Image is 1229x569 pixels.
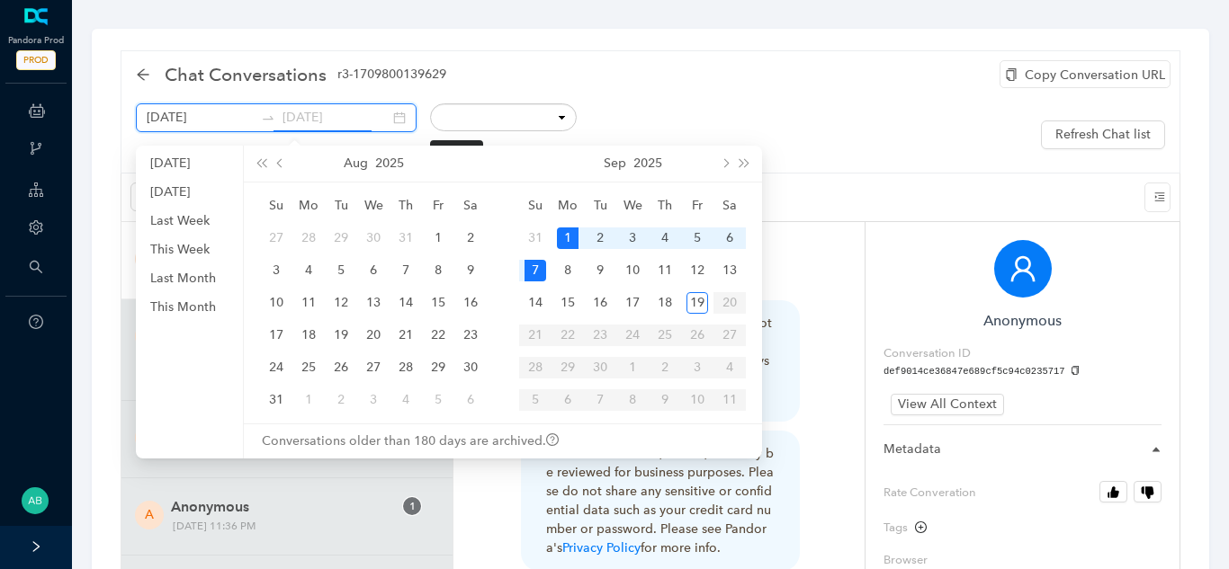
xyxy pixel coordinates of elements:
[427,292,449,314] div: 15
[584,190,616,222] th: Tu
[171,496,392,518] span: Anonymous
[298,227,319,249] div: 28
[562,540,641,556] a: Privacy Policy
[427,260,449,281] div: 8
[292,190,325,222] th: Mo
[422,190,454,222] th: Fr
[519,254,552,287] td: 2025-09-07
[622,292,643,314] div: 17
[714,146,734,182] button: next-year
[681,190,713,222] th: Fr
[325,190,357,222] th: Tu
[29,260,43,274] span: search
[460,325,481,346] div: 23
[260,190,292,222] th: Su
[460,357,481,378] div: 30
[145,505,154,525] span: A
[1000,60,1171,88] div: Copy Conversation URL
[422,254,454,287] td: 2025-08-08
[262,424,744,458] p: Conversations older than 180 days are archived.
[525,260,546,281] div: 7
[357,287,390,319] td: 2025-08-13
[622,260,643,281] div: 10
[298,292,319,314] div: 11
[584,287,616,319] td: 2025-09-16
[552,254,584,287] td: 2025-09-08
[29,141,43,156] span: branches
[325,287,357,319] td: 2025-08-12
[454,254,487,287] td: 2025-08-09
[265,357,287,378] div: 24
[357,351,390,384] td: 2025-08-27
[422,222,454,254] td: 2025-08-01
[884,365,1162,379] pre: def9014ce36847e689cf5c94c0235717
[649,287,681,319] td: 2025-09-18
[325,222,357,254] td: 2025-07-29
[271,146,291,182] button: prev-year
[884,312,1162,329] h6: Anonymous
[422,384,454,416] td: 2025-09-05
[460,292,481,314] div: 16
[884,551,1162,569] label: Browser
[422,287,454,319] td: 2025-08-15
[1099,481,1127,502] button: Rate Converation
[330,227,352,249] div: 29
[357,384,390,416] td: 2025-09-03
[265,325,287,346] div: 17
[1071,366,1081,376] span: copy
[298,357,319,378] div: 25
[292,319,325,351] td: 2025-08-18
[915,521,927,533] span: plus-circle
[357,319,390,351] td: 2025-08-20
[884,481,1162,504] label: Rate Converation
[143,210,236,232] li: Last Week
[454,190,487,222] th: Sa
[260,351,292,384] td: 2025-08-24
[1005,68,1018,81] span: copy
[430,140,483,162] button: Cancel
[292,351,325,384] td: 2025-08-25
[390,351,422,384] td: 2025-08-28
[616,254,649,287] td: 2025-09-10
[649,254,681,287] td: 2025-09-11
[337,65,446,84] span: r3-1709800139629
[552,190,584,222] th: Mo
[422,351,454,384] td: 2025-08-29
[649,190,681,222] th: Th
[1134,481,1162,502] button: Rate Converation
[143,153,236,174] li: [DATE]
[1041,120,1165,149] button: Refresh Chat list
[260,319,292,351] td: 2025-08-17
[265,260,287,281] div: 3
[884,440,1162,467] div: Metadata
[390,384,422,416] td: 2025-09-04
[454,222,487,254] td: 2025-08-02
[390,254,422,287] td: 2025-08-07
[557,292,579,314] div: 15
[454,319,487,351] td: 2025-08-23
[584,222,616,254] td: 2025-09-02
[589,292,611,314] div: 16
[357,222,390,254] td: 2025-07-30
[519,190,552,222] th: Su
[649,222,681,254] td: 2025-09-04
[390,222,422,254] td: 2025-07-31
[713,190,746,222] th: Sa
[136,67,150,82] span: arrow-left
[884,344,971,362] label: Conversation ID
[654,227,676,249] div: 4
[292,384,325,416] td: 2025-09-01
[261,111,275,125] span: to
[891,394,1004,415] button: View All Context
[519,287,552,319] td: 2025-09-14
[292,222,325,254] td: 2025-07-28
[604,146,626,182] button: month panel
[1055,125,1151,145] span: Refresh Chat list
[654,292,676,314] div: 18
[898,395,997,414] span: View All Context
[616,287,649,319] td: 2025-09-17
[395,325,417,346] div: 21
[713,254,746,287] td: 2025-09-13
[298,325,319,346] div: 18
[260,384,292,416] td: 2025-08-31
